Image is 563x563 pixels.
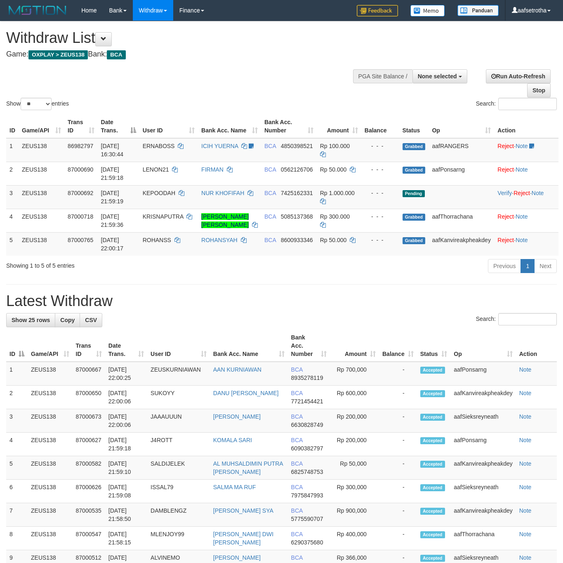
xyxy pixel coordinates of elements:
label: Show entries [6,98,69,110]
span: Copy [60,317,75,323]
td: 1 [6,138,19,162]
td: 87000626 [73,480,105,503]
span: Copy 7721454421 to clipboard [291,398,323,405]
td: - [379,409,417,433]
a: Note [519,507,532,514]
td: aafKanvireakpheakdey [450,386,516,409]
td: · [494,232,558,256]
button: None selected [412,69,467,83]
td: ZEUS138 [28,362,73,386]
td: ZEUS138 [28,503,73,527]
td: Rp 200,000 [330,433,379,456]
td: 87000547 [73,527,105,550]
a: Note [516,237,528,243]
td: ISSAL79 [147,480,210,503]
td: aafThorrachana [429,209,494,232]
a: Note [519,484,532,490]
td: ZEUS138 [28,386,73,409]
th: Bank Acc. Name: activate to sort column ascending [210,330,288,362]
span: Rp 100.000 [320,143,350,149]
span: Show 25 rows [12,317,50,323]
span: Copy 6630828749 to clipboard [291,422,323,428]
span: Accepted [420,555,445,562]
a: Note [519,460,532,467]
th: Balance: activate to sort column ascending [379,330,417,362]
img: MOTION_logo.png [6,4,69,16]
span: Grabbed [403,237,426,244]
th: Amount: activate to sort column ascending [317,115,361,138]
td: SALDIJELEK [147,456,210,480]
th: Bank Acc. Name: activate to sort column ascending [198,115,261,138]
a: [PERSON_NAME] DWI [PERSON_NAME] [213,531,273,546]
td: aafSieksreyneath [450,409,516,433]
td: Rp 900,000 [330,503,379,527]
td: ZEUS138 [19,162,64,185]
span: Accepted [420,367,445,374]
td: [DATE] 22:00:06 [105,386,147,409]
a: Stop [527,83,551,97]
td: 87000673 [73,409,105,433]
td: Rp 50,000 [330,456,379,480]
span: [DATE] 21:59:18 [101,166,124,181]
td: aafThorrachana [450,527,516,550]
td: - [379,480,417,503]
th: Date Trans.: activate to sort column descending [98,115,139,138]
a: 1 [521,259,535,273]
h4: Game: Bank: [6,50,367,59]
td: 5 [6,456,28,480]
th: Action [516,330,557,362]
td: ZEUS138 [19,185,64,209]
td: aafSieksreyneath [450,480,516,503]
a: Reject [497,143,514,149]
a: Note [519,413,532,420]
span: Copy 6090382797 to clipboard [291,445,323,452]
input: Search: [498,313,557,325]
td: ZEUS138 [28,480,73,503]
th: Op: activate to sort column ascending [450,330,516,362]
a: Reject [497,213,514,220]
td: Rp 300,000 [330,480,379,503]
span: BCA [291,484,303,490]
th: Game/API: activate to sort column ascending [28,330,73,362]
span: Grabbed [403,214,426,221]
span: 87000692 [68,190,93,196]
span: Accepted [420,531,445,538]
span: BCA [291,413,303,420]
td: · [494,162,558,185]
td: ZEUS138 [19,232,64,256]
a: Note [516,213,528,220]
span: Rp 50.000 [320,237,347,243]
span: Copy 8600933346 to clipboard [281,237,313,243]
span: Rp 1.000.000 [320,190,355,196]
a: KOMALA SARI [213,437,252,443]
span: Rp 300.000 [320,213,350,220]
td: 2 [6,162,19,185]
td: 7 [6,503,28,527]
span: BCA [291,507,303,514]
td: aafKanvireakpheakdey [450,503,516,527]
a: AL MUHSALDIMIN PUTRA [PERSON_NAME] [213,460,283,475]
span: Copy 7975847993 to clipboard [291,492,323,499]
td: JAAAUUUN [147,409,210,433]
span: Rp 50.000 [320,166,347,173]
div: - - - [365,236,396,244]
span: Copy 5085137368 to clipboard [281,213,313,220]
a: AAN KURNIAWAN [213,366,261,373]
th: User ID: activate to sort column ascending [147,330,210,362]
td: Rp 400,000 [330,527,379,550]
span: Copy 6290375680 to clipboard [291,539,323,546]
td: SUKOYY [147,386,210,409]
h1: Latest Withdraw [6,293,557,309]
span: Accepted [420,484,445,491]
td: aafPonsarng [450,433,516,456]
a: [PERSON_NAME] SYA [213,507,273,514]
a: Previous [488,259,521,273]
label: Search: [476,313,557,325]
td: 3 [6,185,19,209]
th: Trans ID: activate to sort column ascending [64,115,97,138]
td: 87000582 [73,456,105,480]
td: Rp 200,000 [330,409,379,433]
th: Date Trans.: activate to sort column ascending [105,330,147,362]
span: Copy 7425162331 to clipboard [281,190,313,196]
span: Copy 0562126706 to clipboard [281,166,313,173]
